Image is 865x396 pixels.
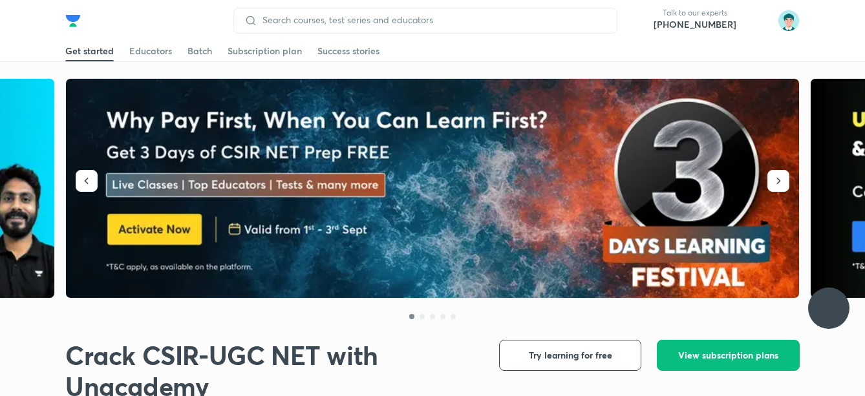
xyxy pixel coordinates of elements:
div: Success stories [317,45,379,57]
a: Subscription plan [228,41,302,61]
img: call-us [628,8,654,34]
div: Batch [187,45,212,57]
img: ttu [821,300,837,316]
span: View subscription plans [678,349,778,362]
img: avatar [747,10,767,31]
img: Company Logo [65,13,81,28]
img: TAHMINA IRSHAD [778,10,800,32]
span: Try learning for free [529,349,612,362]
button: Try learning for free [499,340,641,371]
div: Get started [65,45,114,57]
div: Subscription plan [228,45,302,57]
a: Get started [65,41,114,61]
a: [PHONE_NUMBER] [654,18,736,31]
a: Success stories [317,41,379,61]
a: Batch [187,41,212,61]
div: Educators [129,45,172,57]
a: Educators [129,41,172,61]
input: Search courses, test series and educators [257,15,606,25]
button: View subscription plans [657,340,800,371]
p: Talk to our experts [654,8,736,18]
